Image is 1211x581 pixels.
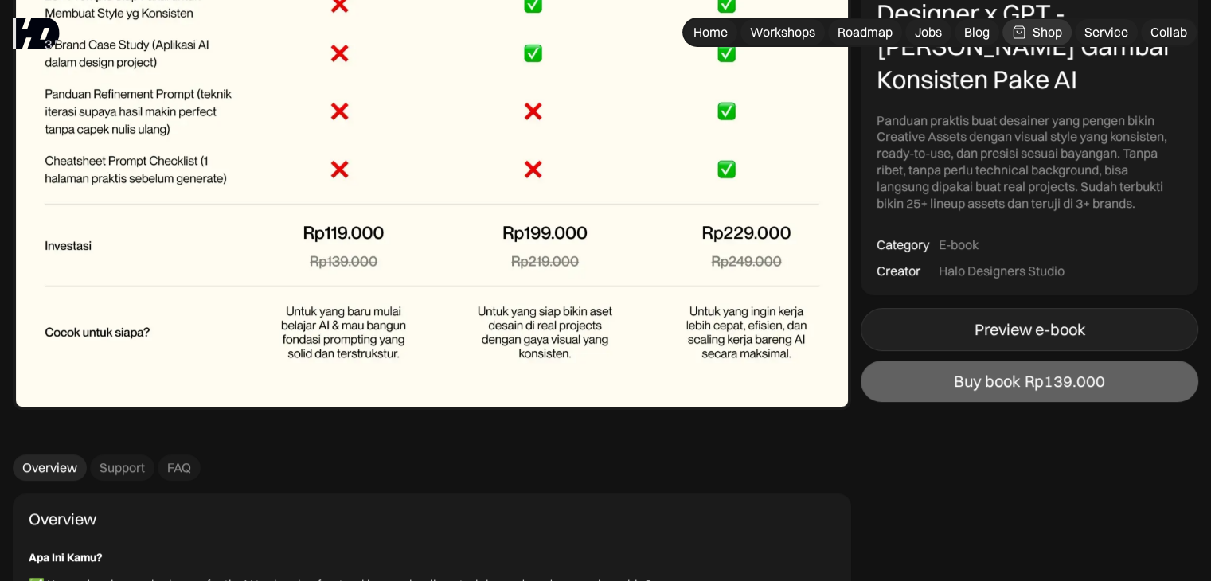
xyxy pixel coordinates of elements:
[861,308,1198,351] a: Preview e-book
[693,24,728,41] div: Home
[22,459,77,476] div: Overview
[877,111,1182,211] div: Panduan praktis buat desainer yang pengen bikin Creative Assets dengan visual style yang konsiste...
[975,320,1085,339] div: Preview e-book
[877,263,920,279] div: Creator
[740,19,825,45] a: Workshops
[1033,24,1062,41] div: Shop
[167,459,191,476] div: FAQ
[939,263,1065,279] div: Halo Designers Studio
[939,236,979,253] div: E-book
[1025,372,1105,391] div: Rp139.000
[954,372,1020,391] div: Buy book
[1002,19,1072,45] a: Shop
[684,19,737,45] a: Home
[1150,24,1187,41] div: Collab
[905,19,951,45] a: Jobs
[29,550,103,564] strong: Apa Ini Kamu?
[877,236,929,253] div: Category
[861,361,1198,402] a: Buy bookRp139.000
[964,24,990,41] div: Blog
[1075,19,1138,45] a: Service
[1084,24,1128,41] div: Service
[750,24,815,41] div: Workshops
[838,24,893,41] div: Roadmap
[1141,19,1197,45] a: Collab
[955,19,999,45] a: Blog
[828,19,902,45] a: Roadmap
[915,24,942,41] div: Jobs
[100,459,145,476] div: Support
[29,509,96,528] div: Overview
